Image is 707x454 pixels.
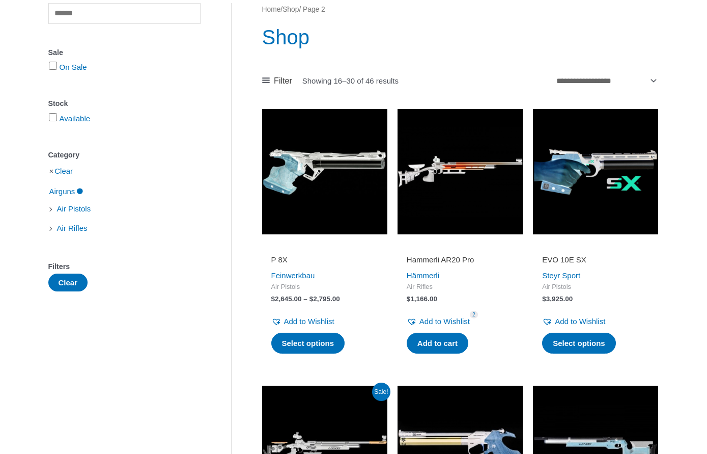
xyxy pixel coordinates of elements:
[542,315,605,329] a: Add to Wishlist
[60,63,87,72] a: On Sale
[262,74,292,89] a: Filter
[48,46,201,61] div: Sale
[271,241,378,253] iframe: Customer reviews powered by Trustpilot
[282,6,299,14] a: Shop
[56,204,92,213] a: Air Pistols
[407,283,514,292] span: Air Rifles
[407,296,411,303] span: $
[407,296,437,303] bdi: 1,166.00
[271,283,378,292] span: Air Pistols
[407,315,470,329] a: Add to Wishlist
[533,110,658,235] img: EVO 10E SX
[542,296,546,303] span: $
[262,110,387,235] img: P 8X
[309,296,340,303] bdi: 2,795.00
[553,72,659,90] select: Shop order
[271,296,302,303] bdi: 2,645.00
[271,315,334,329] a: Add to Wishlist
[48,274,88,292] button: Clear
[398,110,523,235] img: Hämmerli AR20 Pro
[56,224,89,232] a: Air Rifles
[542,283,649,292] span: Air Pistols
[49,114,57,122] input: Available
[407,255,514,265] h2: Hammerli AR20 Pro
[303,296,307,303] span: –
[262,6,281,14] a: Home
[271,255,378,269] a: P 8X
[271,333,345,355] a: Select options for “P 8X”
[262,4,659,17] nav: Breadcrumb
[419,317,470,326] span: Add to Wishlist
[407,272,439,280] a: Hämmerli
[542,296,573,303] bdi: 3,925.00
[407,241,514,253] iframe: Customer reviews powered by Trustpilot
[542,272,580,280] a: Steyr Sport
[555,317,605,326] span: Add to Wishlist
[542,241,649,253] iframe: Customer reviews powered by Trustpilot
[407,255,514,269] a: Hammerli AR20 Pro
[54,167,73,176] a: Clear
[48,97,201,112] div: Stock
[56,201,92,218] span: Air Pistols
[542,255,649,269] a: EVO 10E SX
[309,296,314,303] span: $
[262,23,659,52] h1: Shop
[48,183,76,201] span: Airguns
[542,333,616,355] a: Select options for “EVO 10E SX”
[56,220,89,237] span: Air Rifles
[60,115,91,123] a: Available
[271,255,378,265] h2: P 8X
[271,272,315,280] a: Feinwerkbau
[48,148,201,163] div: Category
[372,383,390,402] span: Sale!
[48,187,84,196] a: Airguns
[48,260,201,275] div: Filters
[49,62,57,70] input: On Sale
[407,333,468,355] a: Add to cart: “Hammerli AR20 Pro”
[284,317,334,326] span: Add to Wishlist
[274,74,292,89] span: Filter
[271,296,275,303] span: $
[470,311,478,319] span: 2
[542,255,649,265] h2: EVO 10E SX
[302,77,399,85] p: Showing 16–30 of 46 results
